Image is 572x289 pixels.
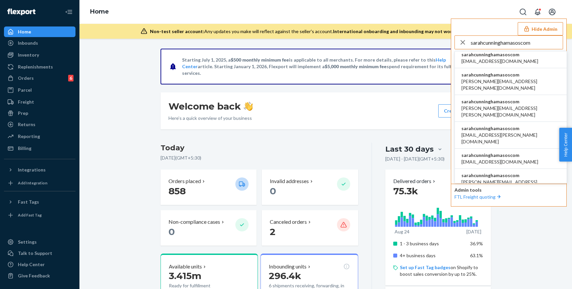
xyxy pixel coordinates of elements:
span: [EMAIL_ADDRESS][PERSON_NAME][DOMAIN_NAME] [461,132,560,145]
button: Create new [438,104,483,118]
div: Talk to Support [18,250,52,257]
p: 4+ business days [400,252,465,259]
h3: Today [161,143,358,153]
button: Orders placed 858 [161,169,257,205]
p: Starting July 1, 2025, a is applicable to all merchants. For more details, please refer to this a... [182,57,468,76]
span: 36.9% [470,241,483,246]
span: sarahcunninghamasoscom [461,51,538,58]
button: Help Center [559,128,572,162]
div: 6 [68,75,73,81]
span: [EMAIL_ADDRESS][DOMAIN_NAME] [461,159,538,165]
a: Help Center [4,259,75,270]
ol: breadcrumbs [85,2,114,22]
a: Inventory [4,50,75,60]
p: Inbounding units [269,263,307,270]
div: Give Feedback [18,272,50,279]
a: Home [90,8,109,15]
span: 3.415m [169,270,201,281]
div: Freight [18,99,34,105]
span: [PERSON_NAME][EMAIL_ADDRESS][PERSON_NAME][DOMAIN_NAME] [461,78,560,91]
p: Canceled orders [270,218,307,226]
p: Orders placed [168,177,201,185]
div: Orders [18,75,34,81]
div: Returns [18,121,35,128]
span: 0 [168,226,175,237]
span: 0 [270,185,276,197]
input: Search or paste seller ID [471,36,563,49]
p: Non-compliance cases [168,218,220,226]
a: FTL Freight quoting [454,194,502,200]
div: Reporting [18,133,40,140]
button: Fast Tags [4,197,75,207]
div: Settings [18,239,37,245]
button: Give Feedback [4,270,75,281]
span: 2 [270,226,275,237]
button: Open account menu [546,5,559,19]
a: Reporting [4,131,75,142]
div: Billing [18,145,31,152]
span: [PERSON_NAME][EMAIL_ADDRESS][DOMAIN_NAME] [461,179,560,192]
span: sarahcunninghamasoscom [461,98,560,105]
a: Orders6 [4,73,75,83]
a: Home [4,26,75,37]
div: Replenishments [18,64,53,70]
div: Fast Tags [18,199,39,205]
a: Inbounds [4,38,75,48]
p: Invalid addresses [270,177,309,185]
div: Inbounds [18,40,38,46]
span: sarahcunninghamasoscom [461,152,538,159]
button: Non-compliance cases 0 [161,210,257,246]
a: Add Integration [4,178,75,188]
a: Billing [4,143,75,154]
div: Home [18,28,31,35]
span: Non-test seller account: [150,28,204,34]
p: Here’s a quick overview of your business [168,115,253,121]
h1: Welcome back [168,100,253,112]
span: [PERSON_NAME][EMAIL_ADDRESS][PERSON_NAME][DOMAIN_NAME] [461,105,560,118]
span: 858 [168,185,186,197]
a: Add Fast Tag [4,210,75,220]
span: 296.4k [269,270,301,281]
span: $500 monthly minimum fee [231,57,289,63]
a: Freight [4,97,75,107]
a: Replenishments [4,62,75,72]
div: Any updates you make will reflect against the seller's account. [150,28,504,35]
a: Settings [4,237,75,247]
a: Talk to Support [4,248,75,259]
div: Parcel [18,87,32,93]
button: Integrations [4,165,75,175]
a: Set up Fast Tag badges [400,265,451,270]
p: Ready for fulfillment [169,282,230,289]
button: Open notifications [531,5,544,19]
span: International onboarding and inbounding may not work during impersonation. [333,28,504,34]
p: 1 - 3 business days [400,240,465,247]
span: 75.3k [393,185,418,197]
span: sarahcunninghamasoscom [461,72,560,78]
p: Available units [169,263,202,270]
button: Hide Admin [518,22,563,35]
div: Add Fast Tag [18,212,42,218]
div: Prep [18,110,28,117]
div: Inventory [18,52,39,58]
div: Last 30 days [385,144,434,154]
button: Close Navigation [62,5,75,19]
button: Delivered orders [393,177,437,185]
div: Add Integration [18,180,47,186]
div: Integrations [18,167,46,173]
p: on Shopify to boost sales conversion by up to 25%. [400,264,483,277]
button: Invalid addresses 0 [262,169,358,205]
span: $5,000 monthly minimum fee [325,64,387,69]
span: sarahcunninghamasoscom [461,125,560,132]
p: [DATE] ( GMT+5:30 ) [161,155,358,161]
span: 63.1% [470,253,483,258]
button: Canceled orders 2 [262,210,358,246]
a: Returns [4,119,75,130]
a: Prep [4,108,75,119]
a: Parcel [4,85,75,95]
button: Open Search Box [516,5,530,19]
img: hand-wave emoji [244,102,253,111]
p: [DATE] [466,228,481,235]
p: Admin tools [454,187,563,193]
